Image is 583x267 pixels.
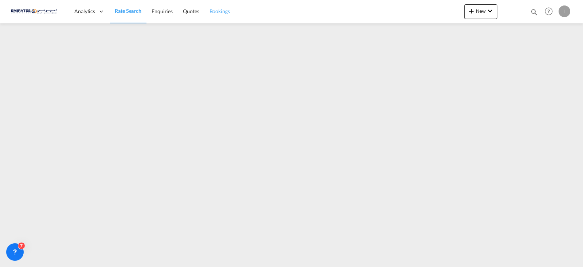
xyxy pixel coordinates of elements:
[11,3,60,20] img: c67187802a5a11ec94275b5db69a26e6.png
[464,4,497,19] button: icon-plus 400-fgNewicon-chevron-down
[152,8,173,14] span: Enquiries
[543,5,555,18] span: Help
[183,8,199,14] span: Quotes
[467,8,494,14] span: New
[530,8,538,16] md-icon: icon-magnify
[559,5,570,17] div: L
[5,229,31,256] iframe: Chat
[467,7,476,15] md-icon: icon-plus 400-fg
[486,7,494,15] md-icon: icon-chevron-down
[115,8,141,14] span: Rate Search
[74,8,95,15] span: Analytics
[210,8,230,14] span: Bookings
[530,8,538,19] div: icon-magnify
[543,5,559,18] div: Help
